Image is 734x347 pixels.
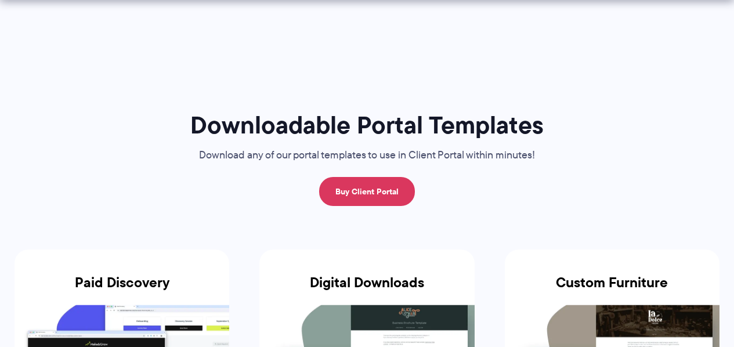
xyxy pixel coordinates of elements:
[319,177,415,206] a: Buy Client Portal
[259,274,474,305] h3: Digital Downloads
[173,147,562,164] p: Download any of our portal templates to use in Client Portal within minutes!
[505,274,719,305] h3: Custom Furniture
[15,274,229,305] h3: Paid Discovery
[173,110,562,140] h1: Downloadable Portal Templates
